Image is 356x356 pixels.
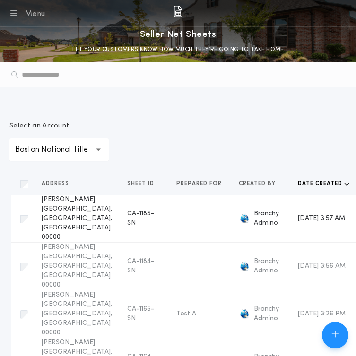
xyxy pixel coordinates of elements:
[254,209,283,228] span: Branchy Admino
[42,244,112,288] span: [PERSON_NAME][GEOGRAPHIC_DATA], [GEOGRAPHIC_DATA], [GEOGRAPHIC_DATA] 00000
[140,27,217,42] p: Seller Net Sheets
[72,45,284,54] p: LET YOUR CUSTOMERS KNOW HOW MUCH THEY’RE GOING TO TAKE HOME
[25,8,45,20] div: Menu
[127,305,154,322] span: CA-1165-SN
[176,180,224,187] span: Prepared for
[298,180,344,187] span: Date created
[127,180,156,187] span: Sheet ID
[42,179,76,188] button: Address
[176,310,196,317] span: Test A
[298,263,346,270] span: [DATE] 3:56 AM
[239,180,278,187] span: Created by
[254,257,283,276] span: Branchy Admino
[239,213,250,224] img: logo
[42,291,112,336] span: [PERSON_NAME][GEOGRAPHIC_DATA], [GEOGRAPHIC_DATA], [GEOGRAPHIC_DATA] 00000
[42,196,112,241] span: [PERSON_NAME][GEOGRAPHIC_DATA], [GEOGRAPHIC_DATA], [GEOGRAPHIC_DATA] 00000
[127,210,154,227] span: CA-1185-SN
[127,179,161,188] button: Sheet ID
[239,308,250,320] img: logo
[298,179,349,188] button: Date created
[298,215,345,222] span: [DATE] 3:57 AM
[298,310,346,317] span: [DATE] 3:26 PM
[127,258,154,274] span: CA-1184-SN
[254,305,283,323] span: Branchy Admino
[8,7,45,20] button: Menu
[9,121,109,131] p: Select an Account
[15,144,103,155] p: Boston National Title
[239,179,283,188] button: Created by
[42,180,71,187] span: Address
[239,261,250,272] img: logo
[9,138,109,161] button: Boston National Title
[174,6,182,17] img: img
